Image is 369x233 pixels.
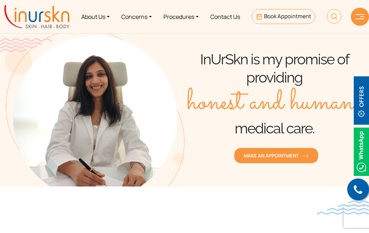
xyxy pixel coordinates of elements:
span: MAKE AN APPOINTMENT [244,152,309,159]
img: Whatsappicon [354,128,369,176]
img: hamLine.svg [356,14,364,19]
span: Book Appointment [264,12,311,20]
img: bluewave [317,200,369,215]
a: Concerns [115,3,158,30]
img: about-us-banner [5,29,184,186]
a: Contact Us [204,3,246,30]
a: MAKE AN APPOINTMENTorange-arrow [234,148,319,164]
img: offerBt [354,76,369,125]
a: Book Appointment [252,9,315,24]
img: HeaderSearch [327,9,341,24]
a: Procedures [158,3,204,30]
a: About Us [76,3,115,30]
span: honest and humane [187,87,362,119]
h1: InUrSkn is my promise of providing medical care. [184,50,364,137]
img: orange-arrow [301,154,309,158]
img: inurskn-logo [4,5,69,28]
a: Whatsappicon [354,147,369,155]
